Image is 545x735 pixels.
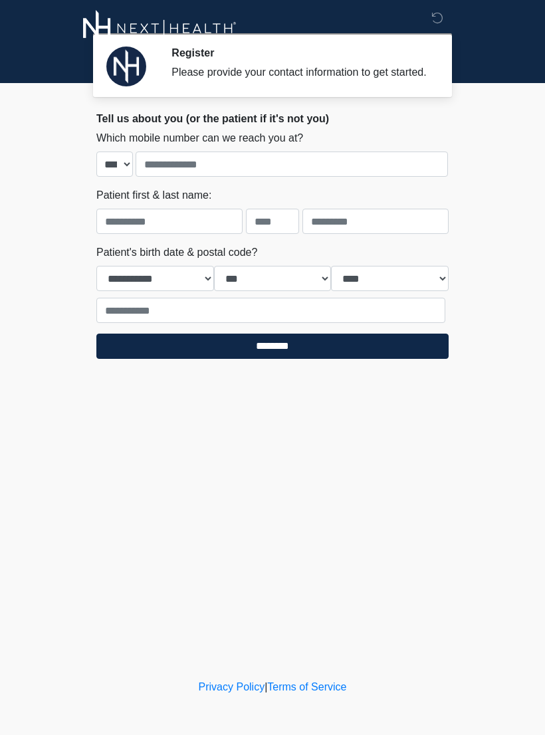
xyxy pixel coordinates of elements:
[83,10,237,47] img: Next-Health Logo
[96,245,257,261] label: Patient's birth date & postal code?
[106,47,146,86] img: Agent Avatar
[96,112,449,125] h2: Tell us about you (or the patient if it's not you)
[199,681,265,692] a: Privacy Policy
[96,187,211,203] label: Patient first & last name:
[96,130,303,146] label: Which mobile number can we reach you at?
[267,681,346,692] a: Terms of Service
[171,64,429,80] div: Please provide your contact information to get started.
[265,681,267,692] a: |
